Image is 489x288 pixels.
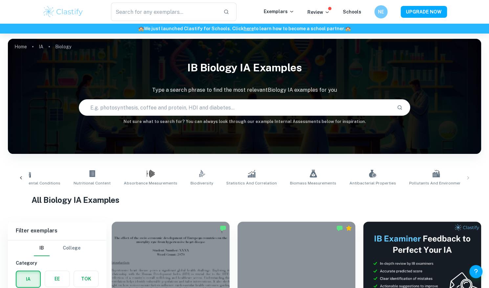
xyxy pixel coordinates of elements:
h1: All Biology IA Examples [32,194,457,206]
a: IA [39,42,43,51]
span: Statistics and Correlation [226,180,277,186]
button: College [63,240,80,256]
span: Nutritional Content [74,180,111,186]
button: IB [34,240,50,256]
h6: Category [16,259,99,267]
h6: Not sure what to search for? You can always look through our example Internal Assessments below f... [8,118,481,125]
h6: We just launched Clastify for Schools. Click to learn how to become a school partner. [1,25,488,32]
button: Search [394,102,405,113]
div: Premium [345,225,352,231]
img: Marked [220,225,226,231]
input: Search for any exemplars... [111,3,218,21]
button: UPGRADE NOW [401,6,447,18]
div: Filter type choice [34,240,80,256]
button: TOK [74,271,98,287]
button: IA [16,271,40,287]
span: 🏫 [345,26,351,31]
h6: Filter exemplars [8,222,106,240]
img: Clastify logo [42,5,84,18]
p: Type a search phrase to find the most relevant Biology IA examples for you [8,86,481,94]
a: here [244,26,254,31]
a: Home [14,42,27,51]
p: Review [307,9,330,16]
span: Antibacterial Properties [349,180,396,186]
span: Biomass Measurements [290,180,336,186]
p: Biology [55,43,71,50]
span: Absorbance Measurements [124,180,177,186]
button: Help and Feedback [469,265,482,278]
h1: IB Biology IA examples [8,57,481,78]
span: Biodiversity [190,180,213,186]
p: Exemplars [264,8,294,15]
button: NE [374,5,388,18]
input: E.g. photosynthesis, coffee and protein, HDI and diabetes... [79,98,391,117]
span: Pollutants and Environment [409,180,463,186]
h6: NE [377,8,385,15]
img: Marked [336,225,343,231]
a: Schools [343,9,361,14]
span: 🏫 [138,26,144,31]
button: EE [45,271,69,287]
